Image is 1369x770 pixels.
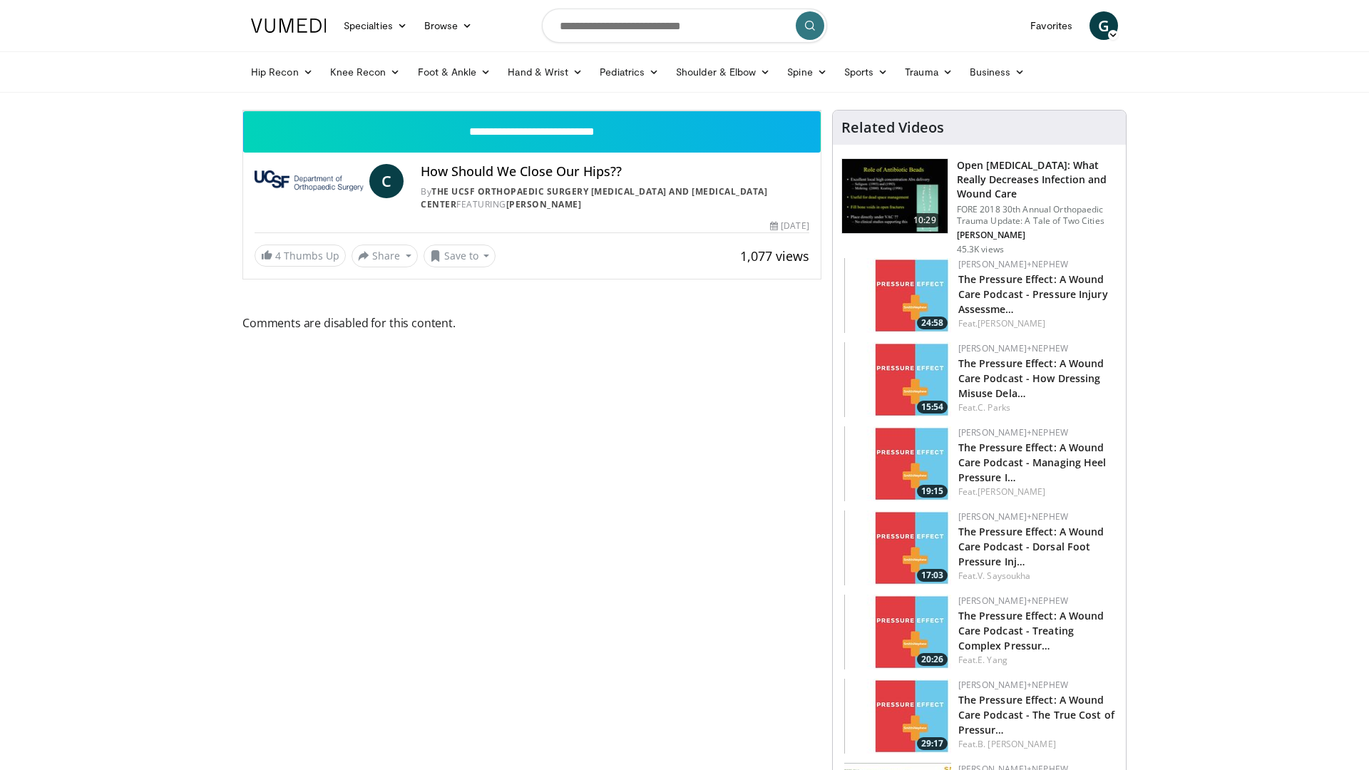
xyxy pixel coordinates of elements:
a: The Pressure Effect: A Wound Care Podcast - The True Cost of Pressur… [958,693,1114,736]
a: Trauma [896,58,961,86]
img: VuMedi Logo [251,19,327,33]
a: [PERSON_NAME]+Nephew [958,510,1068,523]
a: Business [961,58,1034,86]
a: E. Yang [978,654,1007,666]
a: Sports [836,58,897,86]
a: 17:03 [844,510,951,585]
span: 1,077 views [740,247,809,265]
a: C [369,164,404,198]
div: Feat. [958,486,1114,498]
a: V. Saysoukha [978,570,1030,582]
h4: Related Videos [841,119,944,136]
a: 29:17 [844,679,951,754]
a: C. Parks [978,401,1010,414]
div: Feat. [958,654,1114,667]
h3: Open [MEDICAL_DATA]: What Really Decreases Infection and Wound Care [957,158,1117,201]
a: The Pressure Effect: A Wound Care Podcast - Pressure Injury Assessme… [958,272,1108,316]
span: 10:29 [908,213,942,227]
img: bce944ac-c964-4110-a3bf-6462e96f2fa7.150x105_q85_crop-smart_upscale.jpg [844,679,951,754]
p: FORE 2018 30th Annual Orthopaedic Trauma Update: A Tale of Two Cities [957,204,1117,227]
img: d68379d8-97de-484f-9076-f39c80eee8eb.150x105_q85_crop-smart_upscale.jpg [844,510,951,585]
p: [PERSON_NAME] [957,230,1117,241]
div: [DATE] [770,220,809,232]
a: 20:26 [844,595,951,669]
span: 24:58 [917,317,948,329]
a: Hand & Wrist [499,58,591,86]
a: The Pressure Effect: A Wound Care Podcast - Treating Complex Pressur… [958,609,1104,652]
a: Browse [416,11,481,40]
a: [PERSON_NAME] [978,486,1045,498]
div: By FEATURING [421,185,809,211]
a: The Pressure Effect: A Wound Care Podcast - How Dressing Misuse Dela… [958,356,1104,400]
span: 4 [275,249,281,262]
div: Feat. [958,317,1114,330]
a: Foot & Ankle [409,58,500,86]
a: Favorites [1022,11,1081,40]
a: The Pressure Effect: A Wound Care Podcast - Dorsal Foot Pressure Inj… [958,525,1104,568]
img: The UCSF Orthopaedic Surgery Arthritis and Joint Replacement Center [255,164,364,198]
a: [PERSON_NAME]+Nephew [958,342,1068,354]
span: 20:26 [917,653,948,666]
a: [PERSON_NAME]+Nephew [958,426,1068,438]
a: Hip Recon [242,58,322,86]
img: 2a658e12-bd38-46e9-9f21-8239cc81ed40.150x105_q85_crop-smart_upscale.jpg [844,258,951,333]
span: 17:03 [917,569,948,582]
a: Knee Recon [322,58,409,86]
a: B. [PERSON_NAME] [978,738,1056,750]
img: 61e02083-5525-4adc-9284-c4ef5d0bd3c4.150x105_q85_crop-smart_upscale.jpg [844,342,951,417]
a: 24:58 [844,258,951,333]
a: Pediatrics [591,58,667,86]
a: [PERSON_NAME] [506,198,582,210]
a: Spine [779,58,835,86]
a: The UCSF Orthopaedic Surgery [MEDICAL_DATA] and [MEDICAL_DATA] Center [421,185,767,210]
h4: How Should We Close Our Hips?? [421,164,809,180]
input: Search topics, interventions [542,9,827,43]
a: The Pressure Effect: A Wound Care Podcast - Managing Heel Pressure I… [958,441,1107,484]
img: 60a7b2e5-50df-40c4-868a-521487974819.150x105_q85_crop-smart_upscale.jpg [844,426,951,501]
div: Feat. [958,401,1114,414]
a: Shoulder & Elbow [667,58,779,86]
a: 19:15 [844,426,951,501]
a: 10:29 Open [MEDICAL_DATA]: What Really Decreases Infection and Wound Care FORE 2018 30th Annual O... [841,158,1117,255]
span: 19:15 [917,485,948,498]
a: [PERSON_NAME]+Nephew [958,595,1068,607]
span: 29:17 [917,737,948,750]
p: 45.3K views [957,244,1004,255]
span: 15:54 [917,401,948,414]
button: Share [352,245,418,267]
a: G [1089,11,1118,40]
a: [PERSON_NAME]+Nephew [958,679,1068,691]
a: Specialties [335,11,416,40]
span: Comments are disabled for this content. [242,314,821,332]
div: Feat. [958,570,1114,582]
img: 5dccabbb-5219-43eb-ba82-333b4a767645.150x105_q85_crop-smart_upscale.jpg [844,595,951,669]
a: 15:54 [844,342,951,417]
a: 4 Thumbs Up [255,245,346,267]
img: ded7be61-cdd8-40fc-98a3-de551fea390e.150x105_q85_crop-smart_upscale.jpg [842,159,948,233]
a: [PERSON_NAME]+Nephew [958,258,1068,270]
button: Save to [424,245,496,267]
div: Feat. [958,738,1114,751]
a: [PERSON_NAME] [978,317,1045,329]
